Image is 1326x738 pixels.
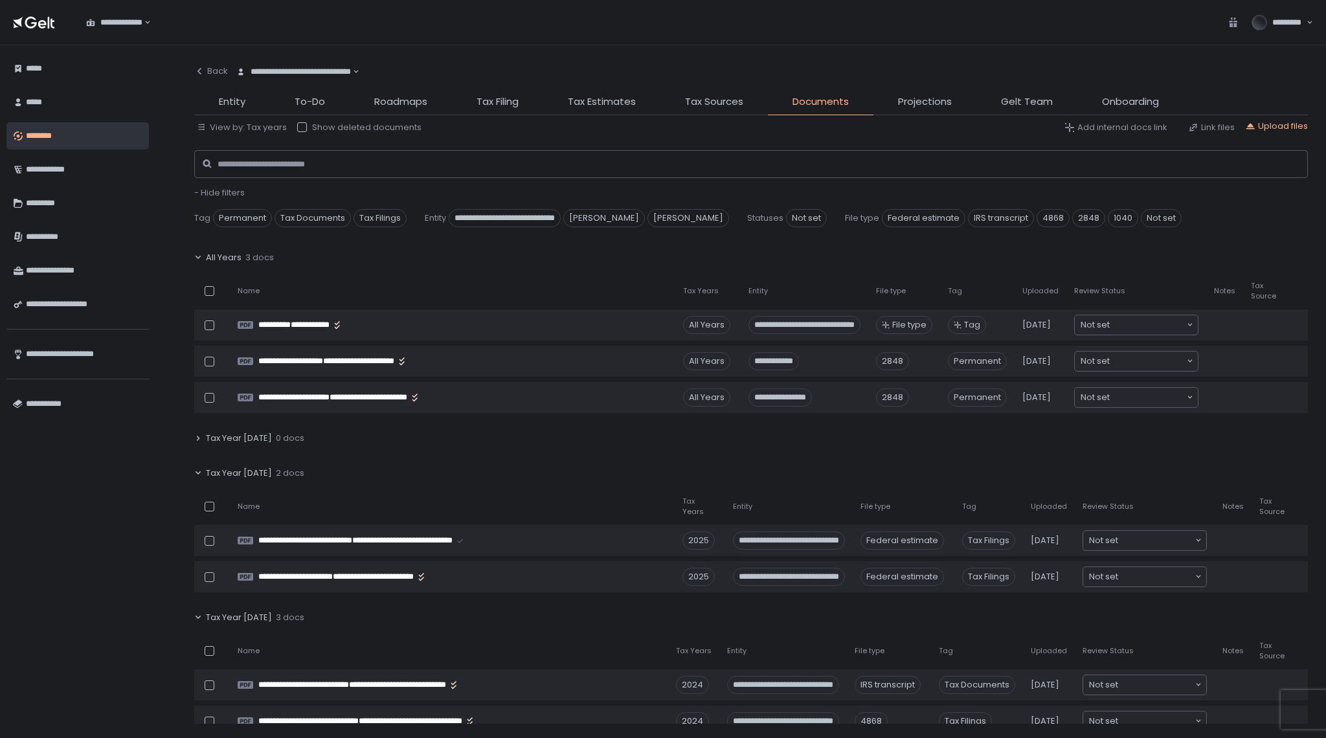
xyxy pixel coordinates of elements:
[685,95,743,109] span: Tax Sources
[1081,319,1110,331] span: Not set
[1075,315,1198,335] div: Search for option
[682,497,717,516] span: Tax Years
[855,646,884,656] span: File type
[1081,355,1110,368] span: Not set
[1075,388,1198,407] div: Search for option
[238,286,260,296] span: Name
[1031,679,1059,691] span: [DATE]
[948,286,962,296] span: Tag
[1083,531,1206,550] div: Search for option
[295,95,325,109] span: To-Do
[219,95,245,109] span: Entity
[676,676,709,694] div: 2024
[276,432,304,444] span: 0 docs
[276,612,304,623] span: 3 docs
[1022,286,1059,296] span: Uploaded
[876,286,906,296] span: File type
[1089,678,1118,691] span: Not set
[1245,120,1308,132] div: Upload files
[733,502,752,511] span: Entity
[425,212,446,224] span: Entity
[1083,675,1206,695] div: Search for option
[228,58,359,85] div: Search for option
[962,568,1015,586] span: Tax Filings
[786,209,827,227] span: Not set
[197,122,287,133] div: View by: Tax years
[194,58,228,84] button: Back
[682,531,715,550] div: 2025
[276,467,304,479] span: 2 docs
[860,502,890,511] span: File type
[563,209,645,227] span: [PERSON_NAME]
[898,95,952,109] span: Projections
[1031,715,1059,727] span: [DATE]
[194,186,245,199] span: - Hide filters
[1089,570,1118,583] span: Not set
[860,568,944,586] div: Federal estimate
[845,212,879,224] span: File type
[882,209,965,227] span: Federal estimate
[855,712,888,730] div: 4868
[792,95,849,109] span: Documents
[962,502,976,511] span: Tag
[78,9,151,36] div: Search for option
[1001,95,1053,109] span: Gelt Team
[1110,391,1186,404] input: Search for option
[1118,534,1194,547] input: Search for option
[206,432,272,444] span: Tax Year [DATE]
[1075,352,1198,371] div: Search for option
[1031,502,1067,511] span: Uploaded
[683,352,730,370] div: All Years
[194,212,210,224] span: Tag
[876,388,909,407] div: 2848
[748,286,768,296] span: Entity
[1072,209,1105,227] span: 2848
[964,319,980,331] span: Tag
[1118,715,1194,728] input: Search for option
[1110,319,1186,331] input: Search for option
[1083,646,1134,656] span: Review Status
[727,646,747,656] span: Entity
[1083,711,1206,731] div: Search for option
[939,712,992,730] span: Tax Filings
[1037,209,1070,227] span: 4868
[647,209,729,227] span: [PERSON_NAME]
[682,568,715,586] div: 2025
[939,646,953,656] span: Tag
[1259,641,1285,660] span: Tax Source
[1089,715,1118,728] span: Not set
[238,502,260,511] span: Name
[683,286,719,296] span: Tax Years
[747,212,783,224] span: Statuses
[962,531,1015,550] span: Tax Filings
[1141,209,1182,227] span: Not set
[939,676,1015,694] span: Tax Documents
[968,209,1034,227] span: IRS transcript
[676,712,709,730] div: 2024
[1259,497,1285,516] span: Tax Source
[1108,209,1138,227] span: 1040
[1031,646,1067,656] span: Uploaded
[568,95,636,109] span: Tax Estimates
[1102,95,1159,109] span: Onboarding
[948,388,1007,407] span: Permanent
[1031,571,1059,583] span: [DATE]
[1064,122,1167,133] button: Add internal docs link
[860,531,944,550] div: Federal estimate
[1031,535,1059,546] span: [DATE]
[213,209,272,227] span: Permanent
[683,388,730,407] div: All Years
[1022,355,1051,367] span: [DATE]
[1083,567,1206,587] div: Search for option
[1188,122,1235,133] button: Link files
[1118,570,1194,583] input: Search for option
[194,187,245,199] button: - Hide filters
[1251,281,1285,300] span: Tax Source
[1118,678,1194,691] input: Search for option
[876,352,909,370] div: 2848
[1083,502,1134,511] span: Review Status
[275,209,351,227] span: Tax Documents
[354,209,407,227] span: Tax Filings
[238,646,260,656] span: Name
